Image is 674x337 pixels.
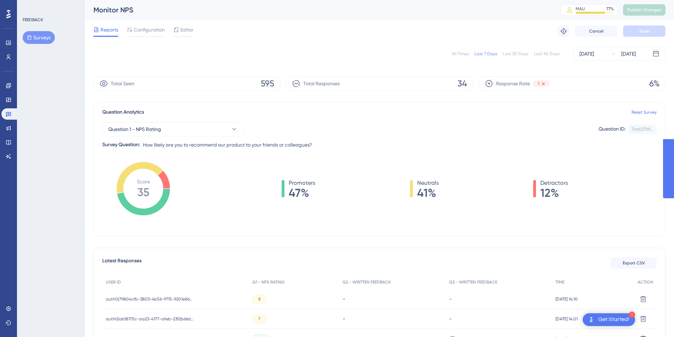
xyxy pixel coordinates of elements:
[102,122,244,136] button: Question 1 - NPS Rating
[580,50,594,58] div: [DATE]
[102,108,144,116] span: Question Analytics
[137,179,150,184] tspan: Score
[93,5,543,15] div: Monitor NPS
[342,315,442,322] div: -
[587,315,595,324] img: launcher-image-alternative-text
[632,126,653,132] div: 7ca027d1...
[575,25,617,37] button: Cancel
[180,25,194,34] span: Editor
[649,78,659,89] span: 6%
[599,125,626,134] div: Question ID:
[342,296,442,302] div: -
[261,78,274,89] span: 595
[639,28,649,34] span: Save
[23,17,43,23] div: FEEDBACK
[576,6,585,12] div: MAU
[457,78,467,89] span: 34
[632,109,657,115] a: Reset Survey
[638,279,653,285] span: ACTION
[496,79,530,88] span: Response Rate
[555,296,578,302] span: [DATE] 14:10
[623,4,666,16] button: Publish Changes
[474,51,497,57] div: Last 7 Days
[540,187,568,199] span: 12%
[452,51,469,57] div: All Times
[106,296,194,302] span: auth0|79804cfb-3803-4b56-9715-9201e86c738c
[303,79,340,88] span: Total Responses
[258,296,261,302] span: 8
[540,179,568,187] span: Detractors
[108,125,161,133] span: Question 1 - NPS Rating
[598,316,629,324] div: Get Started!
[534,51,559,57] div: Last 90 Days
[621,50,636,58] div: [DATE]
[644,309,666,330] iframe: UserGuiding AI Assistant Launcher
[143,141,312,149] span: How likely are you to recommend our product to your friends or colleagues?
[449,315,548,322] div: -
[289,179,315,187] span: Promoters
[289,187,315,199] span: 47%
[629,312,635,318] div: 1
[555,316,578,322] span: [DATE] 14:01
[252,279,284,285] span: Q1 - NPS RATING
[134,25,165,34] span: Configuration
[417,179,439,187] span: Neutrals
[137,185,149,199] tspan: 35
[627,7,661,13] span: Publish Changes
[538,81,539,86] span: 1
[417,187,439,199] span: 41%
[611,257,657,269] button: Export CSV
[100,25,118,34] span: Reports
[106,316,194,322] span: auth0|ab18175c-aa23-4177-afeb-23f2b66de2f0
[111,79,134,88] span: Total Seen
[623,260,645,266] span: Export CSV
[258,316,260,322] span: 7
[503,51,528,57] div: Last 30 Days
[106,279,121,285] span: USER ID
[342,279,391,285] span: Q2 - WRITTEN FEEDBACK
[606,6,614,12] div: 77 %
[23,31,55,44] button: Surveys
[623,25,666,37] button: Save
[589,28,604,34] span: Cancel
[449,279,497,285] span: Q3 - WRITTEN FEEDBACK
[102,141,140,149] div: Survey Question:
[449,296,548,302] div: -
[583,313,635,326] div: Open Get Started! checklist, remaining modules: 1
[555,279,564,285] span: TIME
[102,257,142,269] span: Latest Responses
